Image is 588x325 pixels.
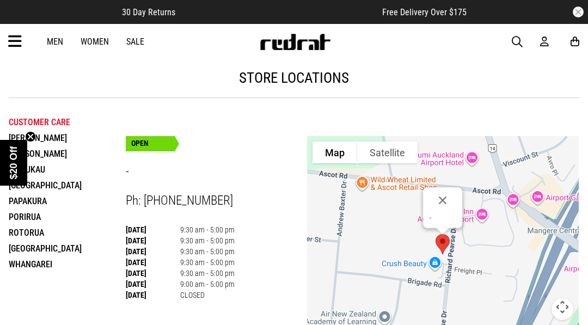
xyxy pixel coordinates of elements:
li: [PERSON_NAME] [9,146,126,162]
li: [GEOGRAPHIC_DATA] [9,177,126,193]
th: [DATE] [126,224,180,235]
button: Show street map [313,142,357,163]
button: Close [430,187,456,213]
td: 9:30 am - 5:00 pm [180,268,235,279]
button: Map camera controls [552,298,573,320]
button: Close teaser [25,131,36,142]
a: Men [47,36,63,47]
li: Manukau [9,162,126,177]
li: [GEOGRAPHIC_DATA] [9,241,126,256]
li: [PERSON_NAME] [9,130,126,146]
h1: store locations [9,69,579,87]
span: Free Delivery Over $175 [382,7,467,17]
li: Papakura [9,193,126,209]
li: Rotorua [9,225,126,241]
li: Porirua [9,209,126,225]
td: 9:30 am - 5:00 pm [180,257,235,268]
div: OPEN [126,136,175,151]
span: 30 Day Returns [122,7,175,17]
td: 9:30 am - 5:00 pm [180,224,235,235]
a: Women [81,36,109,47]
a: Sale [126,36,144,47]
h3: - [126,164,307,181]
th: [DATE] [126,279,180,290]
li: Customer Care [9,114,126,130]
th: [DATE] [126,235,180,246]
td: 9:30 am - 5:00 pm [180,246,235,257]
iframe: Customer reviews powered by Trustpilot [197,7,360,17]
td: 9:00 am - 5:00 pm [180,279,235,290]
div: - [430,213,456,222]
th: [DATE] [126,268,180,279]
button: Open LiveChat chat widget [9,4,41,37]
button: Show satellite imagery [357,142,418,163]
td: CLOSED [180,290,235,301]
span: Ph: [PHONE_NUMBER] [126,193,233,208]
td: 9:30 am - 5:00 pm [180,235,235,246]
th: [DATE] [126,290,180,301]
th: [DATE] [126,246,180,257]
th: [DATE] [126,257,180,268]
span: $20 Off [8,146,19,179]
li: Whangarei [9,256,126,272]
img: Redrat logo [259,34,331,50]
